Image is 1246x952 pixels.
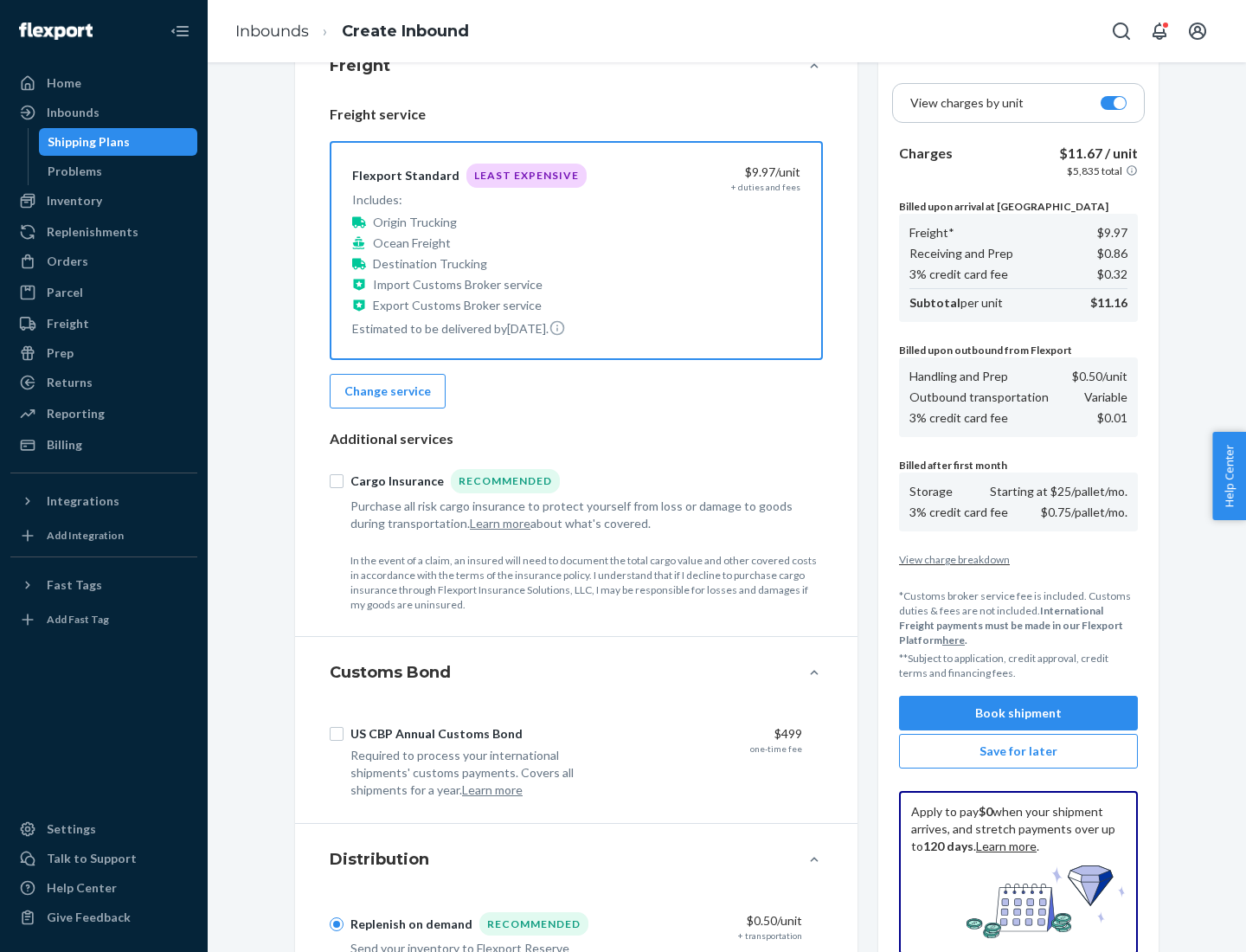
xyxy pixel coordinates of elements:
[10,904,197,931] button: Give Feedback
[330,429,823,449] p: Additional services
[909,368,1008,385] p: Handling and Prep
[899,145,953,161] b: Charges
[350,747,608,799] div: Required to process your international shipments' customs payments. Covers all shipments for a year.
[163,14,197,48] button: Close Navigation
[1059,144,1138,164] p: $11.67 / unit
[48,133,130,151] div: Shipping Plans
[10,218,197,246] a: Replenishments
[373,235,451,252] p: Ocean Freight
[10,845,197,872] a: Talk to Support
[899,696,1138,730] button: Book shipment
[47,192,102,209] div: Inventory
[10,99,197,126] a: Inbounds
[47,528,124,543] div: Add Integration
[373,297,542,314] p: Export Customs Broker service
[352,191,587,209] p: Includes:
[466,164,587,187] div: Least Expensive
[910,94,1024,112] p: View charges by unit
[47,223,138,241] div: Replenishments
[47,879,117,897] div: Help Center
[1097,245,1127,262] p: $0.86
[479,912,588,936] div: Recommended
[47,436,82,453] div: Billing
[942,634,965,646] a: here
[47,253,88,270] div: Orders
[909,245,1013,262] p: Receiving and Prep
[909,504,1008,521] p: 3% credit card fee
[1097,224,1127,241] p: $9.97
[10,874,197,902] a: Help Center
[47,374,93,391] div: Returns
[222,6,483,57] ol: breadcrumbs
[899,458,1138,473] p: Billed after first month
[976,839,1037,853] a: Learn more
[731,181,800,193] div: + duties and fees
[330,661,451,684] h4: Customs Bond
[909,224,954,241] p: Freight*
[899,734,1138,769] button: Save for later
[10,310,197,338] a: Freight
[1067,164,1122,178] p: $5,835 total
[10,248,197,275] a: Orders
[330,474,344,488] input: Cargo InsuranceRecommended
[47,909,131,926] div: Give Feedback
[47,612,109,627] div: Add Fast Tag
[48,163,102,180] div: Problems
[235,22,309,41] a: Inbounds
[10,487,197,515] button: Integrations
[47,74,81,92] div: Home
[330,848,429,871] h4: Distribution
[10,279,197,306] a: Parcel
[10,400,197,428] a: Reporting
[352,167,459,184] div: Flexport Standard
[10,339,197,367] a: Prep
[330,917,344,931] input: Replenish on demandRecommended
[47,850,137,867] div: Talk to Support
[47,344,74,362] div: Prep
[1084,389,1127,406] p: Variable
[10,522,197,550] a: Add Integration
[330,374,446,408] button: Change service
[39,128,198,156] a: Shipping Plans
[350,473,444,490] div: Cargo Insurance
[330,727,344,741] input: US CBP Annual Customs Bond
[738,929,802,942] div: + transportation
[350,498,802,532] div: Purchase all risk cargo insurance to protect yourself from loss or damage to goods during transpo...
[1212,432,1246,520] button: Help Center
[19,23,93,40] img: Flexport logo
[1072,368,1127,385] p: $0.50 /unit
[622,912,802,929] div: $0.50 /unit
[909,294,1003,312] p: per unit
[373,276,543,293] p: Import Customs Broker service
[350,725,523,743] div: US CBP Annual Customs Bond
[899,552,1138,567] button: View charge breakdown
[990,483,1127,500] p: Starting at $25/pallet/mo.
[1090,294,1127,312] p: $11.16
[620,164,800,181] div: $9.97 /unit
[451,469,560,492] div: Recommended
[47,315,89,332] div: Freight
[909,389,1049,406] p: Outbound transportation
[47,284,83,301] div: Parcel
[39,158,198,185] a: Problems
[330,55,390,77] h4: Freight
[1041,504,1127,521] p: $0.75/pallet/mo.
[1097,409,1127,427] p: $0.01
[1142,14,1177,48] button: Open notifications
[899,651,1138,680] p: **Subject to application, credit approval, credit terms and financing fees.
[911,803,1126,855] p: Apply to pay when your shipment arrives, and stretch payments over up to . .
[1097,266,1127,283] p: $0.32
[10,606,197,634] a: Add Fast Tag
[47,405,105,422] div: Reporting
[373,214,457,231] p: Origin Trucking
[909,409,1008,427] p: 3% credit card fee
[342,22,469,41] a: Create Inbound
[470,515,530,532] button: Learn more
[373,255,487,273] p: Destination Trucking
[923,839,973,853] b: 120 days
[10,187,197,215] a: Inventory
[909,295,960,310] b: Subtotal
[10,571,197,599] button: Fast Tags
